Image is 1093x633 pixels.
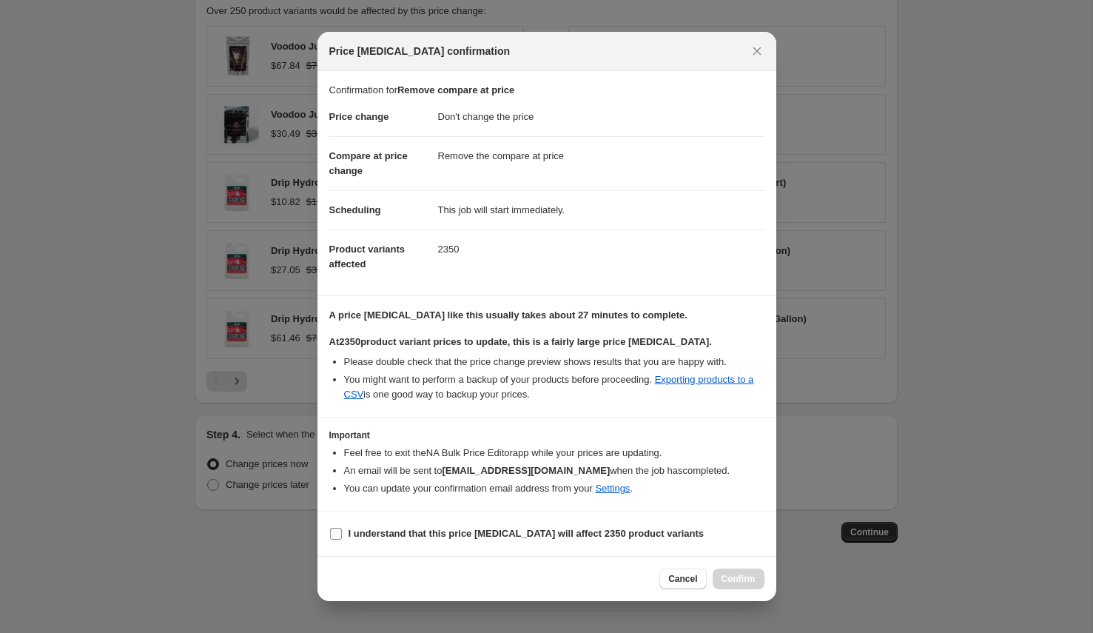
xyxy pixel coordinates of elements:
[329,336,712,347] b: At 2350 product variant prices to update, this is a fairly large price [MEDICAL_DATA].
[329,44,511,58] span: Price [MEDICAL_DATA] confirmation
[438,136,764,175] dd: Remove the compare at price
[344,463,764,478] li: An email will be sent to when the job has completed .
[595,483,630,494] a: Settings
[438,190,764,230] dd: This job will start immediately.
[344,374,754,400] a: Exporting products to a CSV
[397,84,514,96] b: Remove compare at price
[329,204,381,215] span: Scheduling
[329,83,764,98] p: Confirmation for
[329,150,408,176] span: Compare at price change
[329,309,687,321] b: A price [MEDICAL_DATA] like this usually takes about 27 minutes to complete.
[344,372,764,402] li: You might want to perform a backup of your products before proceeding. is one good way to backup ...
[442,465,610,476] b: [EMAIL_ADDRESS][DOMAIN_NAME]
[438,98,764,136] dd: Don't change the price
[344,355,764,369] li: Please double check that the price change preview shows results that you are happy with.
[329,429,764,441] h3: Important
[668,573,697,585] span: Cancel
[344,481,764,496] li: You can update your confirmation email address from your .
[438,230,764,269] dd: 2350
[329,244,406,269] span: Product variants affected
[747,41,767,61] button: Close
[344,446,764,460] li: Feel free to exit the NA Bulk Price Editor app while your prices are updating.
[329,111,389,122] span: Price change
[349,528,704,539] b: I understand that this price [MEDICAL_DATA] will affect 2350 product variants
[659,569,706,589] button: Cancel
